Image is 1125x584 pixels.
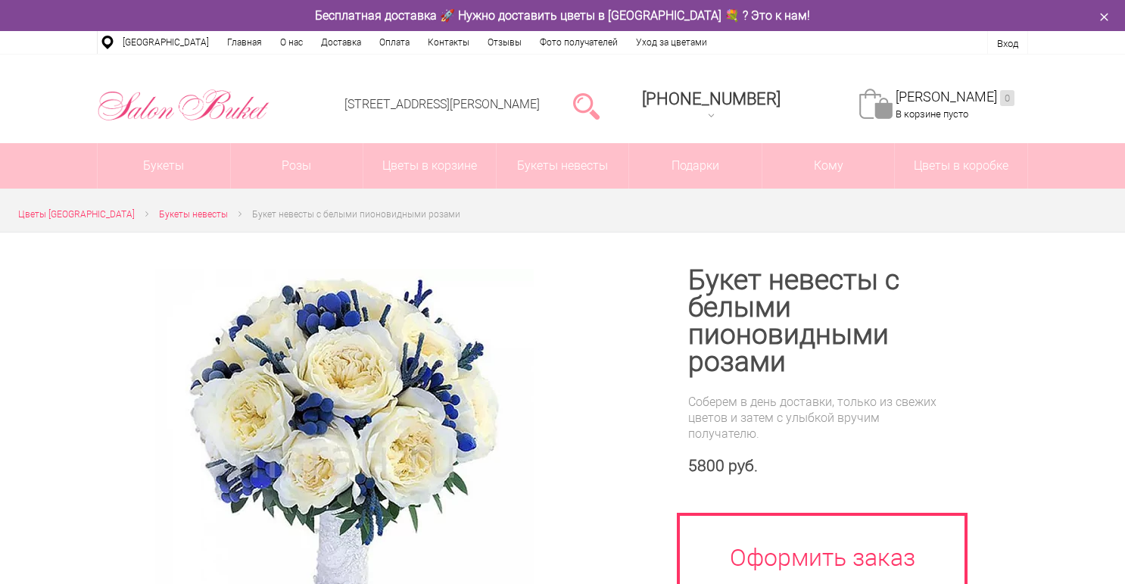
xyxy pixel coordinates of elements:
[370,31,419,54] a: Оплата
[419,31,478,54] a: Контакты
[159,209,228,220] span: Букеты невесты
[478,31,531,54] a: Отзывы
[688,267,949,376] h1: Букет невесты с белыми пионовидными розами
[497,143,629,189] a: Букеты невесты
[1000,90,1014,106] ins: 0
[627,31,716,54] a: Уход за цветами
[762,143,895,189] span: Кому
[218,31,271,54] a: Главная
[18,207,135,223] a: Цветы [GEOGRAPHIC_DATA]
[97,86,270,125] img: Цветы Нижний Новгород
[252,209,460,220] span: Букет невесты с белыми пионовидными розами
[688,394,949,442] div: Соберем в день доставки, только из свежих цветов и затем с улыбкой вручим получателю.
[896,108,968,120] span: В корзине пусто
[997,38,1018,49] a: Вход
[531,31,627,54] a: Фото получателей
[895,143,1027,189] a: Цветы в коробке
[18,209,135,220] span: Цветы [GEOGRAPHIC_DATA]
[688,457,949,476] div: 5800 руб.
[896,89,1014,106] a: [PERSON_NAME]
[642,89,781,108] span: [PHONE_NUMBER]
[114,31,218,54] a: [GEOGRAPHIC_DATA]
[86,8,1039,23] div: Бесплатная доставка 🚀 Нужно доставить цветы в [GEOGRAPHIC_DATA] 💐 ? Это к нам!
[98,143,230,189] a: Букеты
[271,31,312,54] a: О нас
[159,207,228,223] a: Букеты невесты
[363,143,496,189] a: Цветы в корзине
[633,84,790,127] a: [PHONE_NUMBER]
[344,97,540,111] a: [STREET_ADDRESS][PERSON_NAME]
[231,143,363,189] a: Розы
[312,31,370,54] a: Доставка
[629,143,762,189] a: Подарки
